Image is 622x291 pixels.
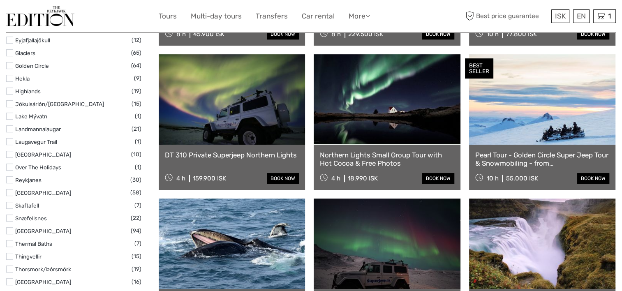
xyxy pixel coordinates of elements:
span: (10) [131,150,141,159]
span: 8 h [331,30,341,38]
span: (16) [132,277,141,286]
span: 8 h [176,30,186,38]
span: (9) [134,74,141,83]
a: Transfers [256,10,288,22]
span: (64) [131,61,141,70]
a: Pearl Tour - Golden Circle Super Jeep Tour & Snowmobiling - from [GEOGRAPHIC_DATA] [475,151,609,168]
button: Open LiveChat chat widget [95,13,104,23]
a: Jökulsárlón/[GEOGRAPHIC_DATA] [15,101,104,107]
a: Landmannalaugar [15,126,61,132]
a: Skaftafell [15,202,39,209]
div: BEST SELLER [465,58,493,79]
a: book now [267,29,299,39]
span: (7) [134,201,141,210]
a: Reykjanes [15,177,42,183]
a: Golden Circle [15,62,49,69]
span: (15) [132,99,141,109]
a: Northern Lights Small Group Tour with Hot Cocoa & Free Photos [320,151,454,168]
a: More [349,10,370,22]
a: Thingvellir [15,253,42,260]
span: (1) [135,162,141,172]
div: 229.500 ISK [348,30,383,38]
a: Multi-day tours [191,10,242,22]
div: 45.900 ISK [193,30,224,38]
a: Hekla [15,75,30,82]
span: 1 [607,12,612,20]
span: Best price guarantee [463,9,549,23]
a: [GEOGRAPHIC_DATA] [15,189,71,196]
a: Thorsmork/Þórsmörk [15,266,71,273]
a: Eyjafjallajökull [15,37,50,44]
a: book now [267,173,299,184]
span: 4 h [176,175,185,182]
a: Lake Mývatn [15,113,47,120]
div: 55.000 ISK [506,175,538,182]
span: (65) [131,48,141,58]
a: Laugavegur Trail [15,139,57,145]
img: The Reykjavík Edition [6,6,74,26]
a: [GEOGRAPHIC_DATA] [15,228,71,234]
a: book now [422,173,454,184]
span: (1) [135,111,141,121]
a: book now [422,29,454,39]
a: Highlands [15,88,41,95]
span: (21) [132,124,141,134]
a: Thermal Baths [15,240,52,247]
span: (7) [134,239,141,248]
a: Glaciers [15,50,35,56]
span: 4 h [331,175,340,182]
a: Over The Holidays [15,164,61,171]
p: We're away right now. Please check back later! [12,14,93,21]
span: (30) [130,175,141,185]
span: (58) [130,188,141,197]
span: (1) [135,137,141,146]
a: book now [577,29,609,39]
a: DT 310 Private Superjeep Northern Lights [165,151,299,159]
a: [GEOGRAPHIC_DATA] [15,279,71,285]
span: (94) [131,226,141,236]
div: 77.800 ISK [506,30,536,38]
a: book now [577,173,609,184]
span: (12) [132,35,141,45]
div: 159.900 ISK [193,175,226,182]
span: (19) [132,264,141,274]
span: (19) [132,86,141,96]
a: [GEOGRAPHIC_DATA] [15,151,71,158]
span: (22) [131,213,141,223]
span: 10 h [486,30,498,38]
a: Car rental [302,10,335,22]
span: ISK [555,12,566,20]
span: 10 h [486,175,498,182]
div: 18.990 ISK [348,175,378,182]
div: EN [573,9,590,23]
a: Tours [159,10,177,22]
span: (15) [132,252,141,261]
a: Snæfellsnes [15,215,47,222]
